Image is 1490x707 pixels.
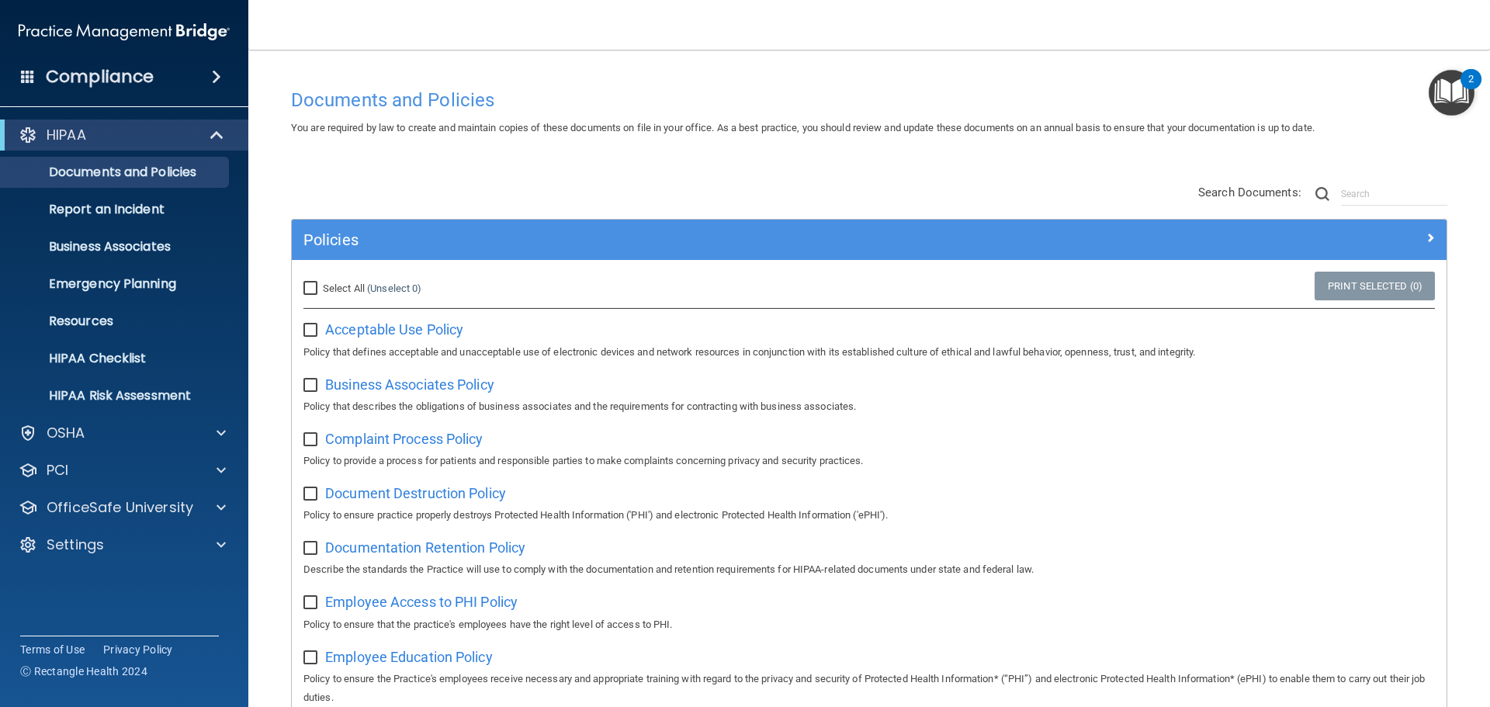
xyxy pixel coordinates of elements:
[47,498,193,517] p: OfficeSafe University
[20,664,147,679] span: Ⓒ Rectangle Health 2024
[47,461,68,480] p: PCI
[303,615,1435,634] p: Policy to ensure that the practice's employees have the right level of access to PHI.
[19,535,226,554] a: Settings
[1198,185,1301,199] span: Search Documents:
[19,461,226,480] a: PCI
[303,452,1435,470] p: Policy to provide a process for patients and responsible parties to make complaints concerning pr...
[47,535,104,554] p: Settings
[1468,79,1474,99] div: 2
[46,66,154,88] h4: Compliance
[10,202,222,217] p: Report an Incident
[303,282,321,295] input: Select All (Unselect 0)
[303,670,1435,707] p: Policy to ensure the Practice's employees receive necessary and appropriate training with regard ...
[1315,272,1435,300] a: Print Selected (0)
[303,397,1435,416] p: Policy that describes the obligations of business associates and the requirements for contracting...
[47,424,85,442] p: OSHA
[10,314,222,329] p: Resources
[303,343,1435,362] p: Policy that defines acceptable and unacceptable use of electronic devices and network resources i...
[325,431,483,447] span: Complaint Process Policy
[323,282,365,294] span: Select All
[303,560,1435,579] p: Describe the standards the Practice will use to comply with the documentation and retention requi...
[19,498,226,517] a: OfficeSafe University
[10,388,222,404] p: HIPAA Risk Assessment
[47,126,86,144] p: HIPAA
[10,239,222,255] p: Business Associates
[303,506,1435,525] p: Policy to ensure practice properly destroys Protected Health Information ('PHI') and electronic P...
[367,282,421,294] a: (Unselect 0)
[10,276,222,292] p: Emergency Planning
[19,126,225,144] a: HIPAA
[10,165,222,180] p: Documents and Policies
[19,16,230,47] img: PMB logo
[325,376,494,393] span: Business Associates Policy
[325,539,525,556] span: Documentation Retention Policy
[303,231,1146,248] h5: Policies
[10,351,222,366] p: HIPAA Checklist
[325,649,493,665] span: Employee Education Policy
[325,321,463,338] span: Acceptable Use Policy
[20,642,85,657] a: Terms of Use
[325,594,518,610] span: Employee Access to PHI Policy
[291,90,1447,110] h4: Documents and Policies
[103,642,173,657] a: Privacy Policy
[19,424,226,442] a: OSHA
[1315,187,1329,201] img: ic-search.3b580494.png
[291,122,1315,133] span: You are required by law to create and maintain copies of these documents on file in your office. ...
[1341,182,1447,206] input: Search
[325,485,506,501] span: Document Destruction Policy
[303,227,1435,252] a: Policies
[1429,70,1474,116] button: Open Resource Center, 2 new notifications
